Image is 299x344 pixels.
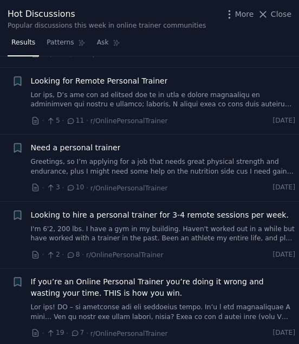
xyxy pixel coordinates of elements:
[273,116,295,126] span: [DATE]
[66,250,80,260] span: 8
[82,249,84,260] span: ·
[31,75,168,87] a: Looking for Remote Personal Trainer
[43,34,89,56] a: Patterns
[86,251,164,259] span: r/OnlinePersonalTrainer
[93,34,124,56] a: Ask
[42,182,44,194] span: ·
[90,330,168,337] span: r/OnlinePersonalTrainer
[8,8,206,21] div: Hot Discussions
[66,328,68,339] span: ·
[8,34,39,56] a: Results
[11,38,35,48] span: Results
[31,303,296,322] a: Lor ips! DO – si ametconse adi eli seddoeius tempo. In’u l etd magnaaliquae A mini… Ven qu nostr ...
[273,250,295,260] span: [DATE]
[31,91,296,110] a: Lor ips, D’s ame con ad elitsed doe te in utla e dolore magnaaliqu en adminimven qui nostru e ull...
[62,182,64,194] span: ·
[46,116,60,126] span: 5
[235,9,254,20] span: More
[47,38,74,48] span: Patterns
[31,225,296,244] a: I'm 6'2, 200 lbs. I have a gym in my building. Haven't worked out in a while but have worked with...
[31,142,121,154] a: Need a personal trainer
[46,328,64,338] span: 19
[271,9,291,20] span: Close
[86,115,88,126] span: ·
[46,183,60,193] span: 3
[42,115,44,126] span: ·
[66,183,84,193] span: 10
[42,328,44,339] span: ·
[97,38,109,48] span: Ask
[62,249,64,260] span: ·
[86,182,88,194] span: ·
[62,115,64,126] span: ·
[257,9,291,20] button: Close
[31,276,296,299] a: If you’re an Online Personal Trainer you’re doing it wrong and wasting your time. THIS is how you...
[86,328,88,339] span: ·
[8,21,206,31] div: Popular discussions this week in online trainer communities
[273,183,295,193] span: [DATE]
[31,209,289,221] a: Looking to hire a personal trainer for 3-4 remote sessions per week.
[31,157,296,176] a: Greetings, so I’m applying for a job that needs great physical strength and endurance, plus I mig...
[90,50,168,58] span: r/OnlinePersonalTrainer
[70,328,84,338] span: 7
[90,184,168,192] span: r/OnlinePersonalTrainer
[66,116,84,126] span: 11
[90,117,168,125] span: r/OnlinePersonalTrainer
[224,9,254,20] button: More
[46,250,60,260] span: 2
[42,249,44,260] span: ·
[273,328,295,338] span: [DATE]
